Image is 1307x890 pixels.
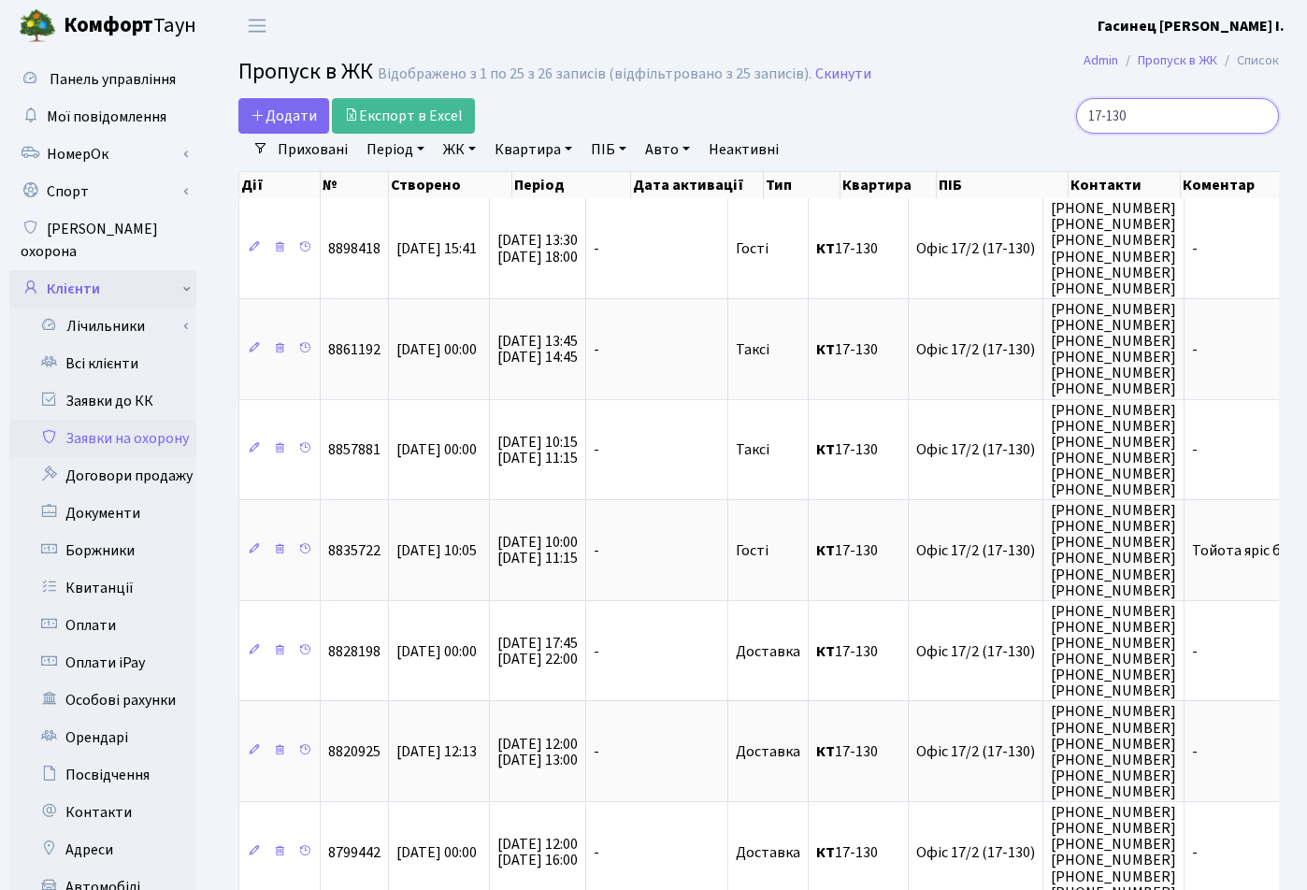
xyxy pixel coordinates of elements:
span: Офіс 17/2 (17-130) [916,845,1035,860]
a: Квартира [487,134,580,165]
a: Спорт [9,173,196,210]
div: Відображено з 1 по 25 з 26 записів (відфільтровано з 25 записів). [378,65,811,83]
span: [DATE] 00:00 [396,439,477,460]
span: Офіс 17/2 (17-130) [916,241,1035,256]
span: - [1192,238,1198,259]
th: № [321,172,389,198]
span: Доставка [736,744,800,759]
b: КТ [816,439,835,460]
a: Заявки до КК [9,382,196,420]
img: logo.png [19,7,56,45]
span: Офіс 17/2 (17-130) [916,342,1035,357]
span: [DATE] 13:45 [DATE] 14:45 [497,331,578,367]
span: [PHONE_NUMBER] [PHONE_NUMBER] [PHONE_NUMBER] [PHONE_NUMBER] [PHONE_NUMBER] [PHONE_NUMBER] [1051,601,1176,702]
a: Оплати [9,607,196,644]
span: Гості [736,543,768,558]
b: Гасинец [PERSON_NAME] I. [1098,16,1285,36]
a: ПІБ [583,134,634,165]
th: Контакти [1069,172,1180,198]
a: Клієнти [9,270,196,308]
span: - [1192,439,1198,460]
span: [PHONE_NUMBER] [PHONE_NUMBER] [PHONE_NUMBER] [PHONE_NUMBER] [PHONE_NUMBER] [PHONE_NUMBER] [1051,400,1176,501]
span: [DATE] 12:13 [396,741,477,762]
span: [DATE] 10:05 [396,540,477,561]
span: [DATE] 13:30 [DATE] 18:00 [497,231,578,267]
span: 17-130 [816,241,900,256]
a: Адреси [9,831,196,868]
th: Дії [239,172,321,198]
th: Період [512,172,632,198]
a: Скинути [815,65,871,83]
span: Таксі [736,442,769,457]
span: 8861192 [328,339,381,360]
span: [DATE] 17:45 [DATE] 22:00 [497,633,578,669]
span: Офіс 17/2 (17-130) [916,644,1035,659]
span: [DATE] 10:15 [DATE] 11:15 [497,432,578,468]
span: 8857881 [328,439,381,460]
span: Доставка [736,644,800,659]
span: [PHONE_NUMBER] [PHONE_NUMBER] [PHONE_NUMBER] [PHONE_NUMBER] [PHONE_NUMBER] [PHONE_NUMBER] [1051,299,1176,400]
a: Всі клієнти [9,345,196,382]
a: Гасинец [PERSON_NAME] I. [1098,15,1285,37]
b: КТ [816,641,835,662]
a: Admin [1084,50,1118,70]
span: [DATE] 00:00 [396,641,477,662]
span: - [1192,741,1198,762]
span: [DATE] 12:00 [DATE] 13:00 [497,734,578,770]
a: Лічильники [22,308,196,345]
a: Експорт в Excel [332,98,475,134]
span: - [594,238,599,259]
span: [PHONE_NUMBER] [PHONE_NUMBER] [PHONE_NUMBER] [PHONE_NUMBER] [PHONE_NUMBER] [PHONE_NUMBER] [1051,702,1176,803]
a: Пропуск в ЖК [1138,50,1217,70]
span: Пропуск в ЖК [238,55,373,88]
th: Тип [764,172,840,198]
span: 17-130 [816,644,900,659]
a: [PERSON_NAME] охорона [9,210,196,270]
span: 8799442 [328,842,381,863]
span: [DATE] 10:00 [DATE] 11:15 [497,532,578,568]
a: Контакти [9,794,196,831]
a: Квитанції [9,569,196,607]
input: Пошук... [1076,98,1279,134]
button: Переключити навігацію [234,10,280,41]
a: Боржники [9,532,196,569]
b: КТ [816,842,835,863]
span: - [594,641,599,662]
a: Оплати iPay [9,644,196,682]
b: КТ [816,741,835,762]
span: [DATE] 00:00 [396,339,477,360]
b: КТ [816,540,835,561]
span: Офіс 17/2 (17-130) [916,744,1035,759]
a: ЖК [436,134,483,165]
span: [PHONE_NUMBER] [PHONE_NUMBER] [PHONE_NUMBER] [PHONE_NUMBER] [PHONE_NUMBER] [PHONE_NUMBER] [1051,500,1176,601]
li: Список [1217,50,1279,71]
a: Мої повідомлення [9,98,196,136]
span: Таксі [736,342,769,357]
span: [DATE] 12:00 [DATE] 16:00 [497,834,578,870]
a: Договори продажу [9,457,196,495]
th: Дата активації [631,172,764,198]
span: - [594,741,599,762]
b: КТ [816,238,835,259]
span: [DATE] 00:00 [396,842,477,863]
span: [PHONE_NUMBER] [PHONE_NUMBER] [PHONE_NUMBER] [PHONE_NUMBER] [PHONE_NUMBER] [PHONE_NUMBER] [1051,198,1176,299]
a: Приховані [270,134,355,165]
b: КТ [816,339,835,360]
span: Доставка [736,845,800,860]
span: 17-130 [816,442,900,457]
span: 17-130 [816,543,900,558]
span: Таун [64,10,196,42]
a: Особові рахунки [9,682,196,719]
th: Створено [389,172,512,198]
span: - [1192,641,1198,662]
a: Посвідчення [9,756,196,794]
span: - [594,439,599,460]
span: 8835722 [328,540,381,561]
span: - [594,339,599,360]
a: Орендарі [9,719,196,756]
span: 17-130 [816,845,900,860]
a: Неактивні [701,134,786,165]
a: Авто [638,134,697,165]
span: Офіс 17/2 (17-130) [916,442,1035,457]
span: 17-130 [816,744,900,759]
